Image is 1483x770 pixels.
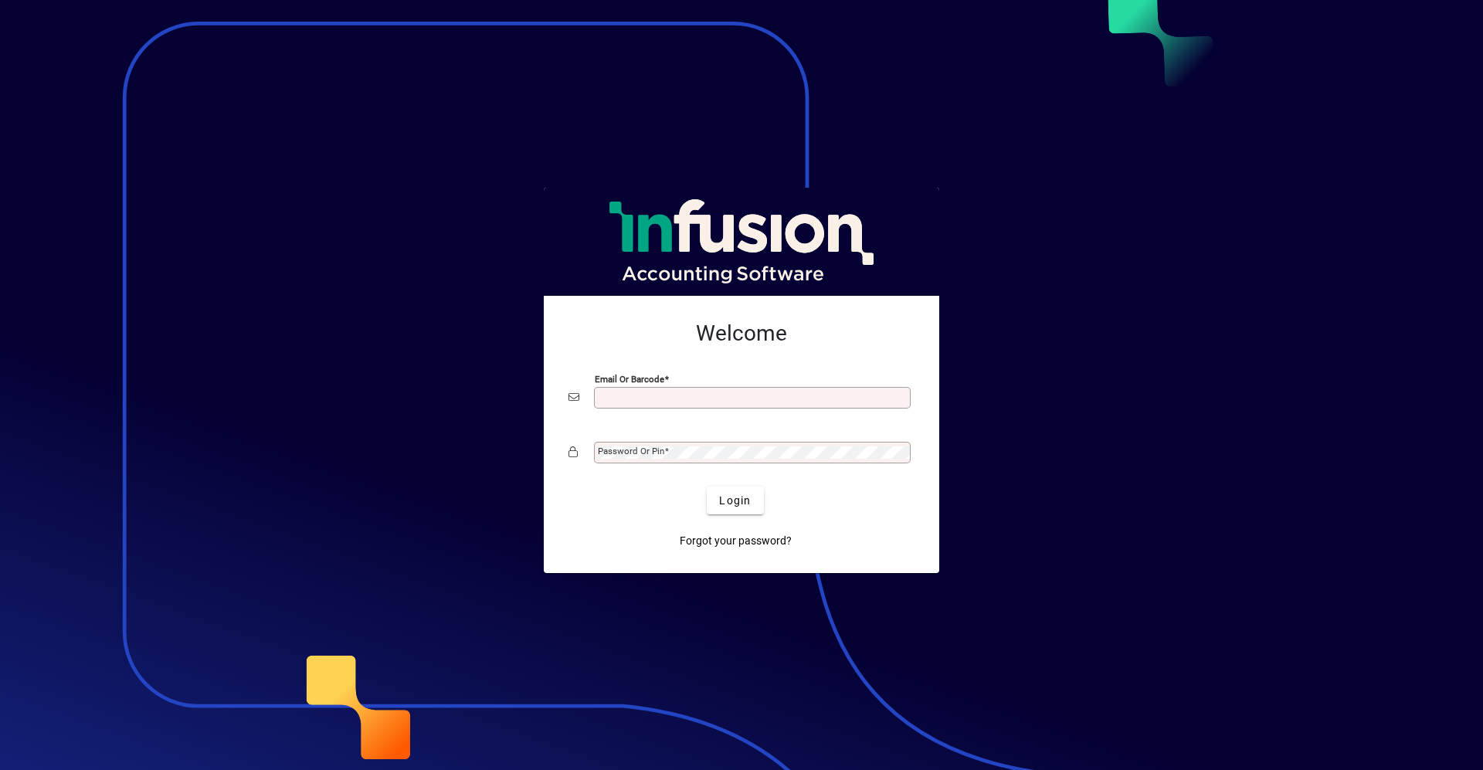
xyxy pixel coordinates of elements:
[719,493,751,509] span: Login
[674,527,798,555] a: Forgot your password?
[707,487,763,514] button: Login
[595,374,664,385] mat-label: Email or Barcode
[680,533,792,549] span: Forgot your password?
[568,321,915,347] h2: Welcome
[598,446,664,456] mat-label: Password or Pin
